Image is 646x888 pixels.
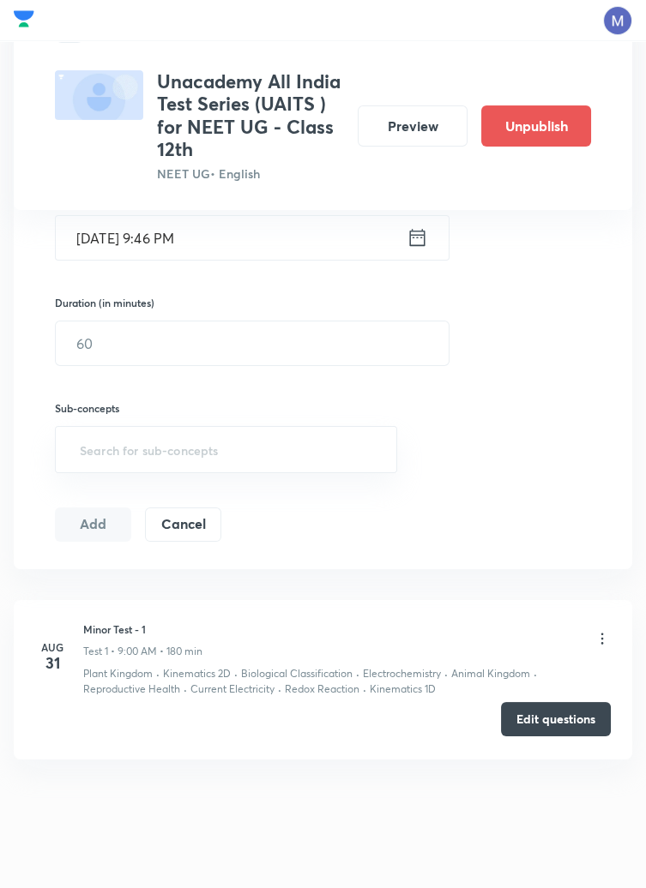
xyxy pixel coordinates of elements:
[481,105,591,147] button: Unpublish
[278,681,281,697] div: ·
[145,507,221,542] button: Cancel
[14,6,34,32] img: Company Logo
[184,681,187,697] div: ·
[603,6,632,35] img: Mangilal Choudhary
[363,681,366,697] div: ·
[285,681,359,697] p: Redox Reaction
[55,295,154,310] h6: Duration (in minutes)
[387,447,390,451] button: Open
[55,400,397,416] h6: Sub-concepts
[83,621,202,637] h6: Minor Test - 1
[451,666,530,681] p: Animal Kingdom
[370,681,436,697] p: Kinematics 1D
[35,639,69,655] h6: Aug
[83,644,202,659] p: Test 1 • 9:00 AM • 180 min
[35,655,69,670] h4: 31
[55,507,131,542] button: Add
[163,666,231,681] p: Kinematics 2D
[157,70,344,161] h3: Unacademy All India Test Series (UAITS ) for NEET UG - Class 12th
[241,666,353,681] p: Biological Classification
[14,6,34,36] a: Company Logo
[358,105,468,147] button: Preview
[56,321,449,365] input: 60
[190,681,275,697] p: Current Electricity
[83,681,180,697] p: Reproductive Health
[83,666,153,681] p: Plant Kingdom
[444,666,448,681] div: ·
[363,666,441,681] p: Electrochemistry
[157,165,344,183] p: NEET UG • English
[501,702,611,736] button: Edit questions
[534,666,537,681] div: ·
[55,70,143,120] img: fallback-thumbnail.png
[356,666,359,681] div: ·
[76,434,376,465] input: Search for sub-concepts
[234,666,238,681] div: ·
[156,666,160,681] div: ·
